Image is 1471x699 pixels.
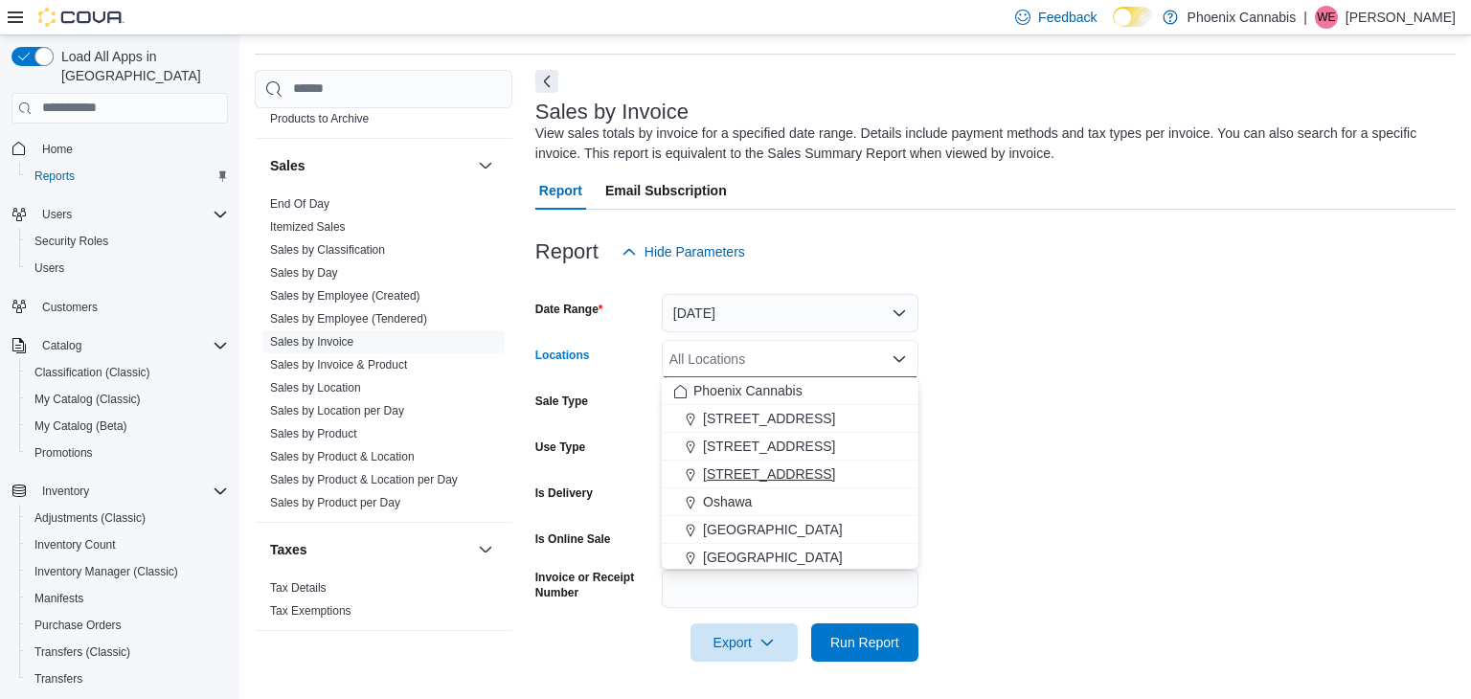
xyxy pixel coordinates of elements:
[34,365,150,380] span: Classification (Classic)
[19,386,236,413] button: My Catalog (Classic)
[19,531,236,558] button: Inventory Count
[27,533,228,556] span: Inventory Count
[42,142,73,157] span: Home
[270,404,404,417] a: Sales by Location per Day
[34,480,97,503] button: Inventory
[27,415,135,438] a: My Catalog (Beta)
[474,154,497,177] button: Sales
[27,388,148,411] a: My Catalog (Classic)
[42,338,81,353] span: Catalog
[4,201,236,228] button: Users
[270,156,470,175] button: Sales
[27,587,228,610] span: Manifests
[703,548,843,567] span: [GEOGRAPHIC_DATA]
[34,203,228,226] span: Users
[27,230,228,253] span: Security Roles
[535,302,603,317] label: Date Range
[270,427,357,440] a: Sales by Product
[1188,6,1297,29] p: Phoenix Cannabis
[662,377,918,405] button: Phoenix Cannabis
[270,580,327,596] span: Tax Details
[662,405,918,433] button: [STREET_ADDRESS]
[19,413,236,440] button: My Catalog (Beta)
[27,560,186,583] a: Inventory Manager (Classic)
[34,138,80,161] a: Home
[34,203,79,226] button: Users
[892,351,907,367] button: Close list of options
[27,667,90,690] a: Transfers
[703,492,752,511] span: Oshawa
[270,243,385,257] a: Sales by Classification
[270,495,400,510] span: Sales by Product per Day
[1317,6,1335,29] span: We
[27,165,82,188] a: Reports
[34,537,116,552] span: Inventory Count
[27,257,228,280] span: Users
[535,101,689,124] h3: Sales by Invoice
[690,623,798,662] button: Export
[535,531,611,547] label: Is Online Sale
[34,480,228,503] span: Inventory
[27,507,228,530] span: Adjustments (Classic)
[34,392,141,407] span: My Catalog (Classic)
[27,507,153,530] a: Adjustments (Classic)
[270,288,420,304] span: Sales by Employee (Created)
[270,603,351,619] span: Tax Exemptions
[27,560,228,583] span: Inventory Manager (Classic)
[270,219,346,235] span: Itemized Sales
[1346,6,1456,29] p: [PERSON_NAME]
[270,380,361,395] span: Sales by Location
[270,156,306,175] h3: Sales
[645,242,745,261] span: Hide Parameters
[34,510,146,526] span: Adjustments (Classic)
[1113,27,1114,28] span: Dark Mode
[270,311,427,327] span: Sales by Employee (Tendered)
[27,614,228,637] span: Purchase Orders
[270,604,351,618] a: Tax Exemptions
[19,505,236,531] button: Adjustments (Classic)
[270,472,458,487] span: Sales by Product & Location per Day
[34,591,83,606] span: Manifests
[539,171,582,210] span: Report
[1315,6,1338,29] div: Wael elrifai
[270,196,329,212] span: End Of Day
[662,433,918,461] button: [STREET_ADDRESS]
[703,437,835,456] span: [STREET_ADDRESS]
[27,388,228,411] span: My Catalog (Classic)
[27,614,129,637] a: Purchase Orders
[662,488,918,516] button: Oshawa
[270,242,385,258] span: Sales by Classification
[535,348,590,363] label: Locations
[270,426,357,441] span: Sales by Product
[19,665,236,692] button: Transfers
[27,415,228,438] span: My Catalog (Beta)
[34,296,105,319] a: Customers
[662,516,918,544] button: [GEOGRAPHIC_DATA]
[703,464,835,484] span: [STREET_ADDRESS]
[811,623,918,662] button: Run Report
[4,135,236,163] button: Home
[34,260,64,276] span: Users
[270,357,407,372] span: Sales by Invoice & Product
[4,478,236,505] button: Inventory
[27,361,228,384] span: Classification (Classic)
[27,441,101,464] a: Promotions
[270,335,353,349] a: Sales by Invoice
[662,544,918,572] button: [GEOGRAPHIC_DATA]
[605,171,727,210] span: Email Subscription
[19,639,236,665] button: Transfers (Classic)
[27,441,228,464] span: Promotions
[1303,6,1307,29] p: |
[270,334,353,349] span: Sales by Invoice
[4,293,236,321] button: Customers
[27,361,158,384] a: Classification (Classic)
[270,312,427,326] a: Sales by Employee (Tendered)
[34,564,178,579] span: Inventory Manager (Classic)
[19,585,236,612] button: Manifests
[662,294,918,332] button: [DATE]
[535,124,1446,164] div: View sales totals by invoice for a specified date range. Details include payment methods and tax ...
[270,220,346,234] a: Itemized Sales
[34,445,93,461] span: Promotions
[270,540,470,559] button: Taxes
[27,533,124,556] a: Inventory Count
